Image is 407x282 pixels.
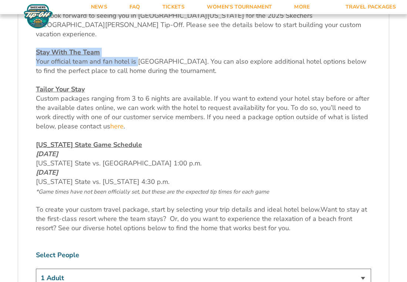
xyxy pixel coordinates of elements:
span: To create your custom travel package, start by selecting your trip details and ideal hotel below. [36,205,320,214]
em: [DATE] [36,150,58,158]
span: Custom packages ranging from 3 to 6 nights are available. If you want to extend your hotel stay b... [36,94,369,131]
span: [US_STATE] State Game Schedule [36,140,142,149]
u: Stay With The Team [36,48,100,57]
u: Tailor Your Stay [36,85,85,94]
label: Select People [36,251,371,260]
span: . [124,122,125,131]
span: [US_STATE] State vs. [GEOGRAPHIC_DATA] 1:00 p.m. [US_STATE] State vs. [US_STATE] 4:30 p.m. [36,150,269,196]
em: [DATE] [36,168,58,177]
p: Want to stay at the first-class resort where the team stays? Or, do you want to experience the re... [36,205,371,233]
img: Fort Myers Tip-Off [22,4,54,29]
span: Your official team and fan hotel is [GEOGRAPHIC_DATA]. You can also explore additional hotel opti... [36,57,366,75]
a: here [110,122,124,131]
span: *Game times have not been officially set, but these are the expected tip times for each game [36,188,269,195]
p: We look forward to seeing you in [GEOGRAPHIC_DATA][US_STATE] for the 2025 Skechers [GEOGRAPHIC_DA... [36,11,371,39]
